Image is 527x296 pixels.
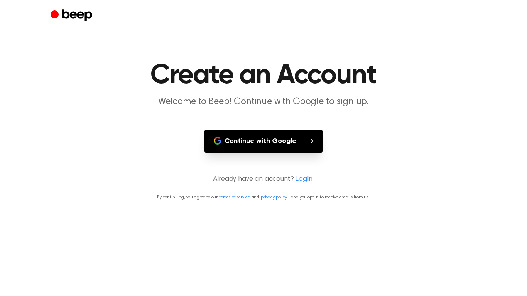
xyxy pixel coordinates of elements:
[204,130,323,153] button: Continue with Google
[9,174,518,185] p: Already have an account?
[115,96,412,108] p: Welcome to Beep! Continue with Google to sign up.
[295,174,312,185] a: Login
[219,195,250,200] a: terms of service
[9,194,518,201] p: By continuing, you agree to our and , and you opt in to receive emails from us.
[51,8,94,23] a: Beep
[261,195,287,200] a: privacy policy
[66,62,461,89] h1: Create an Account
